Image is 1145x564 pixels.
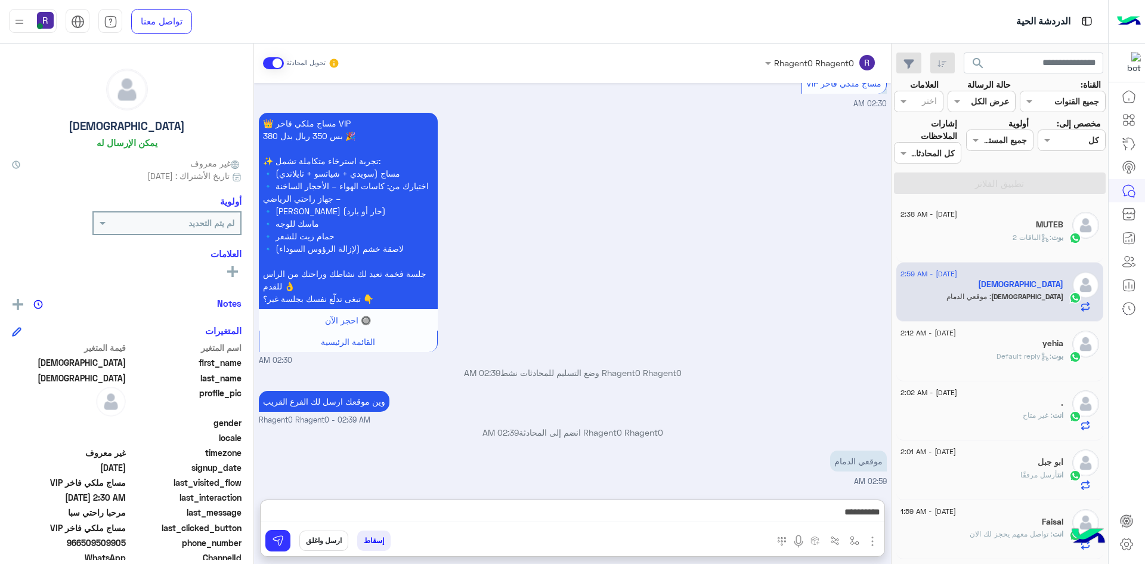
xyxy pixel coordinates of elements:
[128,372,242,384] span: last_name
[1042,338,1063,349] h5: yehia
[128,432,242,444] span: locale
[1072,331,1099,357] img: defaultAdmin.png
[791,534,806,548] img: send voice note
[107,69,147,110] img: defaultAdmin.png
[964,53,993,78] button: search
[971,56,985,70] span: search
[190,157,242,169] span: غير معروف
[128,506,242,519] span: last_message
[1013,233,1051,242] span: : الباقات 2
[1061,398,1063,408] h5: .
[12,248,242,259] h6: العلامات
[1038,457,1063,467] h5: ابو جبل
[104,15,117,29] img: tab
[128,522,242,534] span: last_clicked_button
[1016,14,1070,30] p: الدردشة الحية
[259,113,438,309] p: 14/8/2025, 2:30 AM
[845,531,865,550] button: select flow
[900,328,956,338] span: [DATE] - 2:12 AM
[220,196,242,207] h6: أولوية
[1008,117,1029,130] label: أولوية
[259,355,292,366] span: 02:30 AM
[128,551,242,564] span: ChannelId
[13,299,23,310] img: add
[128,417,242,429] span: gender
[128,461,242,474] span: signup_date
[128,387,242,414] span: profile_pic
[128,356,242,369] span: first_name
[12,432,126,444] span: null
[900,446,956,457] span: [DATE] - 2:01 AM
[71,15,85,29] img: tab
[1069,470,1081,482] img: WhatsApp
[777,537,787,546] img: make a call
[1020,470,1057,479] span: أرسل مرفقًا
[12,372,126,384] span: الله
[991,292,1063,301] span: [DEMOGRAPHIC_DATA]
[1072,449,1099,476] img: defaultAdmin.png
[259,391,389,412] p: 14/8/2025, 2:39 AM
[37,12,54,29] img: userImage
[900,387,957,398] span: [DATE] - 2:02 AM
[1051,352,1063,360] span: بوت
[128,476,242,489] span: last_visited_flow
[12,476,126,489] span: مساج ملكي فاخر VIP
[1069,292,1081,304] img: WhatsApp
[128,491,242,504] span: last_interaction
[69,119,185,133] h5: [DEMOGRAPHIC_DATA]
[1051,233,1063,242] span: بوت
[217,298,242,309] h6: Notes
[12,356,126,369] span: سبحان
[830,536,840,545] img: Trigger scenario
[12,506,126,519] span: مرحبا راحتي سبا
[464,368,500,378] span: 02:39 AM
[946,292,991,301] span: موقعي الدمام
[286,58,326,68] small: تحويل المحادثة
[970,529,1053,538] span: تواصل معهم يحجز لك الان
[98,9,122,34] a: tab
[1057,117,1101,130] label: مخصص إلى:
[865,534,880,548] img: send attachment
[128,446,242,459] span: timezone
[978,279,1063,289] h5: سبحان الله
[1053,411,1063,420] span: انت
[205,325,242,336] h6: المتغيرات
[1067,516,1109,558] img: hulul-logo.png
[900,269,957,279] span: [DATE] - 2:59 AM
[810,536,820,545] img: create order
[894,117,957,143] label: إشارات الملاحظات
[1053,529,1063,538] span: انت
[97,137,157,148] h6: يمكن الإرسال له
[1081,78,1101,91] label: القناة:
[806,78,881,88] span: مساج ملكي فاخر VIP
[1036,220,1063,230] h5: MUTEB
[922,94,939,110] div: اختر
[96,387,126,417] img: defaultAdmin.png
[321,337,375,347] span: القائمة الرئيسية
[1079,14,1094,29] img: tab
[806,531,825,550] button: create order
[12,461,126,474] span: 2025-08-13T23:28:50.272Z
[910,78,939,91] label: العلامات
[900,506,956,517] span: [DATE] - 1:59 AM
[1069,351,1081,363] img: WhatsApp
[12,14,27,29] img: profile
[830,451,887,471] p: 14/8/2025, 2:59 AM
[853,99,887,108] span: 02:30 AM
[259,415,370,426] span: Rhagent0 Rhagent0 - 02:39 AM
[1072,212,1099,239] img: defaultAdmin.png
[1069,232,1081,244] img: WhatsApp
[1119,52,1141,73] img: 322853014244696
[357,531,391,551] button: إسقاط
[12,551,126,564] span: 2
[967,78,1011,91] label: حالة الرسالة
[325,315,371,325] span: 🔘 احجز الآن
[1069,411,1081,423] img: WhatsApp
[854,477,887,486] span: 02:59 AM
[1023,411,1053,420] span: غير متاح
[12,341,126,354] span: قيمة المتغير
[850,536,859,545] img: select flow
[12,491,126,504] span: 2025-08-13T23:30:28.718Z
[12,417,126,429] span: null
[147,169,230,182] span: تاريخ الأشتراك : [DATE]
